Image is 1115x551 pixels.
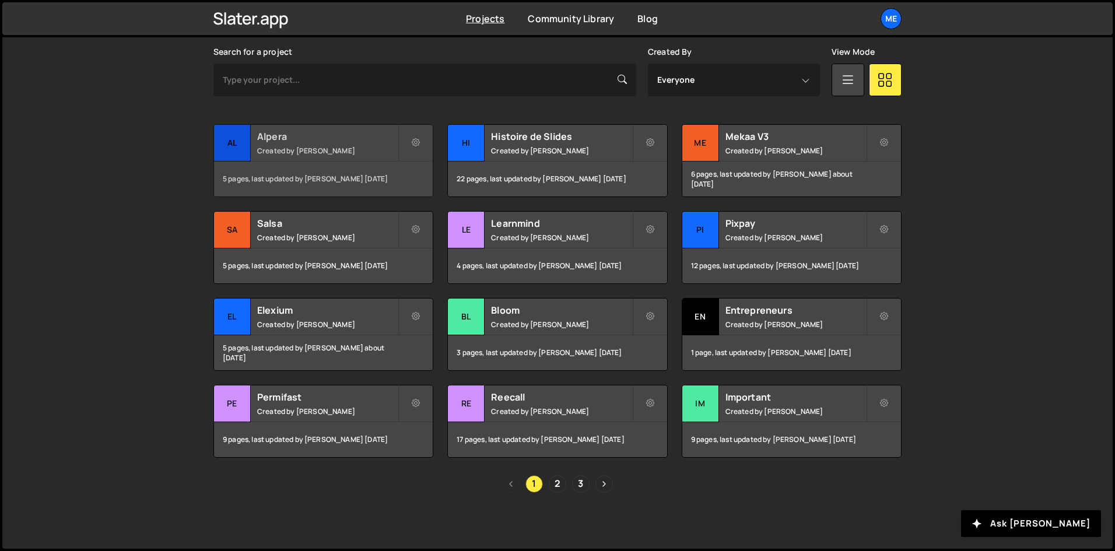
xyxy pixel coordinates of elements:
[257,146,398,156] small: Created by [PERSON_NAME]
[257,320,398,329] small: Created by [PERSON_NAME]
[682,385,719,422] div: Im
[682,211,902,284] a: Pi Pixpay Created by [PERSON_NAME] 12 pages, last updated by [PERSON_NAME] [DATE]
[682,422,901,457] div: 9 pages, last updated by [PERSON_NAME] [DATE]
[257,406,398,416] small: Created by [PERSON_NAME]
[725,233,866,243] small: Created by [PERSON_NAME]
[682,298,902,371] a: En Entrepreneurs Created by [PERSON_NAME] 1 page, last updated by [PERSON_NAME] [DATE]
[572,475,590,493] a: Page 3
[491,304,632,317] h2: Bloom
[682,299,719,335] div: En
[491,217,632,230] h2: Learnmind
[466,12,504,25] a: Projects
[881,8,902,29] a: Me
[682,385,902,458] a: Im Important Created by [PERSON_NAME] 9 pages, last updated by [PERSON_NAME] [DATE]
[214,162,433,196] div: 5 pages, last updated by [PERSON_NAME] [DATE]
[448,125,485,162] div: Hi
[448,422,667,457] div: 17 pages, last updated by [PERSON_NAME] [DATE]
[491,391,632,403] h2: Reecall
[725,406,866,416] small: Created by [PERSON_NAME]
[491,406,632,416] small: Created by [PERSON_NAME]
[491,130,632,143] h2: Histoire de Slides
[448,299,485,335] div: Bl
[214,212,251,248] div: Sa
[448,335,667,370] div: 3 pages, last updated by [PERSON_NAME] [DATE]
[257,304,398,317] h2: Elexium
[832,47,875,57] label: View Mode
[448,162,667,196] div: 22 pages, last updated by [PERSON_NAME] [DATE]
[725,146,866,156] small: Created by [PERSON_NAME]
[682,335,901,370] div: 1 page, last updated by [PERSON_NAME] [DATE]
[214,248,433,283] div: 5 pages, last updated by [PERSON_NAME] [DATE]
[682,162,901,196] div: 6 pages, last updated by [PERSON_NAME] about [DATE]
[491,320,632,329] small: Created by [PERSON_NAME]
[528,12,614,25] a: Community Library
[648,47,692,57] label: Created By
[214,125,251,162] div: Al
[447,124,667,197] a: Hi Histoire de Slides Created by [PERSON_NAME] 22 pages, last updated by [PERSON_NAME] [DATE]
[448,212,485,248] div: Le
[257,391,398,403] h2: Permifast
[213,475,902,493] div: Pagination
[637,12,658,25] a: Blog
[257,130,398,143] h2: Alpera
[491,146,632,156] small: Created by [PERSON_NAME]
[213,298,433,371] a: El Elexium Created by [PERSON_NAME] 5 pages, last updated by [PERSON_NAME] about [DATE]
[257,217,398,230] h2: Salsa
[213,385,433,458] a: Pe Permifast Created by [PERSON_NAME] 9 pages, last updated by [PERSON_NAME] [DATE]
[447,385,667,458] a: Re Reecall Created by [PERSON_NAME] 17 pages, last updated by [PERSON_NAME] [DATE]
[725,304,866,317] h2: Entrepreneurs
[214,335,433,370] div: 5 pages, last updated by [PERSON_NAME] about [DATE]
[682,248,901,283] div: 12 pages, last updated by [PERSON_NAME] [DATE]
[213,64,636,96] input: Type your project...
[448,385,485,422] div: Re
[549,475,566,493] a: Page 2
[725,391,866,403] h2: Important
[213,124,433,197] a: Al Alpera Created by [PERSON_NAME] 5 pages, last updated by [PERSON_NAME] [DATE]
[447,298,667,371] a: Bl Bloom Created by [PERSON_NAME] 3 pages, last updated by [PERSON_NAME] [DATE]
[725,217,866,230] h2: Pixpay
[448,248,667,283] div: 4 pages, last updated by [PERSON_NAME] [DATE]
[682,212,719,248] div: Pi
[214,422,433,457] div: 9 pages, last updated by [PERSON_NAME] [DATE]
[214,385,251,422] div: Pe
[257,233,398,243] small: Created by [PERSON_NAME]
[961,510,1101,537] button: Ask [PERSON_NAME]
[725,130,866,143] h2: Mekaa V3
[725,320,866,329] small: Created by [PERSON_NAME]
[491,233,632,243] small: Created by [PERSON_NAME]
[595,475,613,493] a: Next page
[214,299,251,335] div: El
[213,47,292,57] label: Search for a project
[682,124,902,197] a: Me Mekaa V3 Created by [PERSON_NAME] 6 pages, last updated by [PERSON_NAME] about [DATE]
[213,211,433,284] a: Sa Salsa Created by [PERSON_NAME] 5 pages, last updated by [PERSON_NAME] [DATE]
[447,211,667,284] a: Le Learnmind Created by [PERSON_NAME] 4 pages, last updated by [PERSON_NAME] [DATE]
[682,125,719,162] div: Me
